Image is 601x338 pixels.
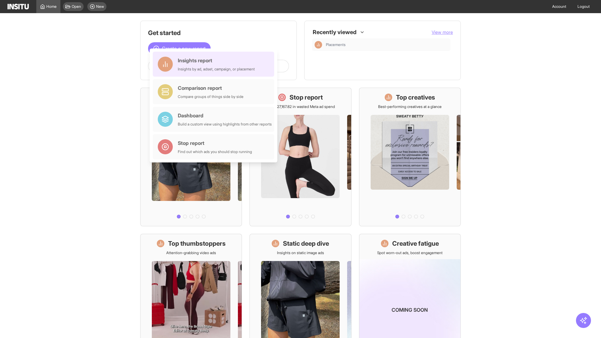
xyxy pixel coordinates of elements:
[315,41,322,49] div: Insights
[162,45,206,52] span: Create a new report
[178,139,252,147] div: Stop report
[148,28,289,37] h1: Get started
[432,29,453,35] button: View more
[178,112,272,119] div: Dashboard
[283,239,329,248] h1: Static deep dive
[148,42,211,55] button: Create a new report
[277,250,324,255] p: Insights on static image ads
[326,42,448,47] span: Placements
[72,4,81,9] span: Open
[140,88,242,226] a: What's live nowSee all active ads instantly
[378,104,442,109] p: Best-performing creatives at a glance
[249,88,351,226] a: Stop reportSave £27,167.82 in wasted Meta ad spend
[326,42,346,47] span: Placements
[290,93,323,102] h1: Stop report
[178,84,244,92] div: Comparison report
[178,57,255,64] div: Insights report
[168,239,226,248] h1: Top thumbstoppers
[166,250,216,255] p: Attention-grabbing video ads
[178,122,272,127] div: Build a custom view using highlights from other reports
[178,94,244,99] div: Compare groups of things side by side
[178,149,252,154] div: Find out which ads you should stop running
[46,4,57,9] span: Home
[266,104,335,109] p: Save £27,167.82 in wasted Meta ad spend
[396,93,435,102] h1: Top creatives
[8,4,29,9] img: Logo
[359,88,461,226] a: Top creativesBest-performing creatives at a glance
[96,4,104,9] span: New
[178,67,255,72] div: Insights by ad, adset, campaign, or placement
